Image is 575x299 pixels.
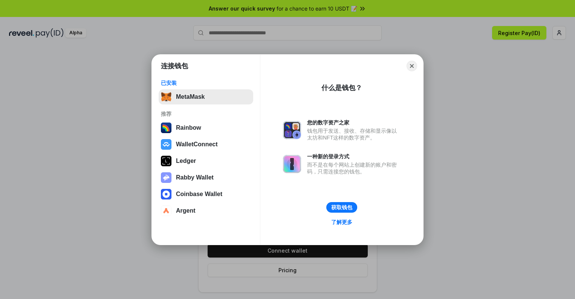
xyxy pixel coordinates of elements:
div: 已安装 [161,80,251,86]
div: WalletConnect [176,141,218,148]
div: 钱包用于发送、接收、存储和显示像以太坊和NFT这样的数字资产。 [307,127,401,141]
button: Rabby Wallet [159,170,253,185]
button: WalletConnect [159,137,253,152]
div: Ledger [176,158,196,164]
img: svg+xml,%3Csvg%20width%3D%2228%22%20height%3D%2228%22%20viewBox%3D%220%200%2028%2028%22%20fill%3D... [161,205,171,216]
button: Coinbase Wallet [159,187,253,202]
div: Rabby Wallet [176,174,214,181]
img: svg+xml,%3Csvg%20width%3D%2228%22%20height%3D%2228%22%20viewBox%3D%220%200%2028%2028%22%20fill%3D... [161,139,171,150]
img: svg+xml,%3Csvg%20width%3D%22120%22%20height%3D%22120%22%20viewBox%3D%220%200%20120%20120%22%20fil... [161,123,171,133]
img: svg+xml,%3Csvg%20xmlns%3D%22http%3A%2F%2Fwww.w3.org%2F2000%2Fsvg%22%20fill%3D%22none%22%20viewBox... [283,121,301,139]
div: Argent [176,207,196,214]
div: 而不是在每个网站上创建新的账户和密码，只需连接您的钱包。 [307,161,401,175]
img: svg+xml,%3Csvg%20width%3D%2228%22%20height%3D%2228%22%20viewBox%3D%220%200%2028%2028%22%20fill%3D... [161,189,171,199]
button: Close [407,61,417,71]
div: 什么是钱包？ [321,83,362,92]
button: Argent [159,203,253,218]
button: 获取钱包 [326,202,357,213]
img: svg+xml,%3Csvg%20xmlns%3D%22http%3A%2F%2Fwww.w3.org%2F2000%2Fsvg%22%20width%3D%2228%22%20height%3... [161,156,171,166]
div: 推荐 [161,110,251,117]
div: 一种新的登录方式 [307,153,401,160]
div: Rainbow [176,124,201,131]
button: MetaMask [159,89,253,104]
img: svg+xml,%3Csvg%20fill%3D%22none%22%20height%3D%2233%22%20viewBox%3D%220%200%2035%2033%22%20width%... [161,92,171,102]
div: 您的数字资产之家 [307,119,401,126]
div: MetaMask [176,94,205,100]
button: Rainbow [159,120,253,135]
a: 了解更多 [327,217,357,227]
h1: 连接钱包 [161,61,188,71]
img: svg+xml,%3Csvg%20xmlns%3D%22http%3A%2F%2Fwww.w3.org%2F2000%2Fsvg%22%20fill%3D%22none%22%20viewBox... [283,155,301,173]
div: Coinbase Wallet [176,191,222,198]
img: svg+xml,%3Csvg%20xmlns%3D%22http%3A%2F%2Fwww.w3.org%2F2000%2Fsvg%22%20fill%3D%22none%22%20viewBox... [161,172,171,183]
div: 获取钱包 [331,204,352,211]
button: Ledger [159,153,253,169]
div: 了解更多 [331,219,352,225]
